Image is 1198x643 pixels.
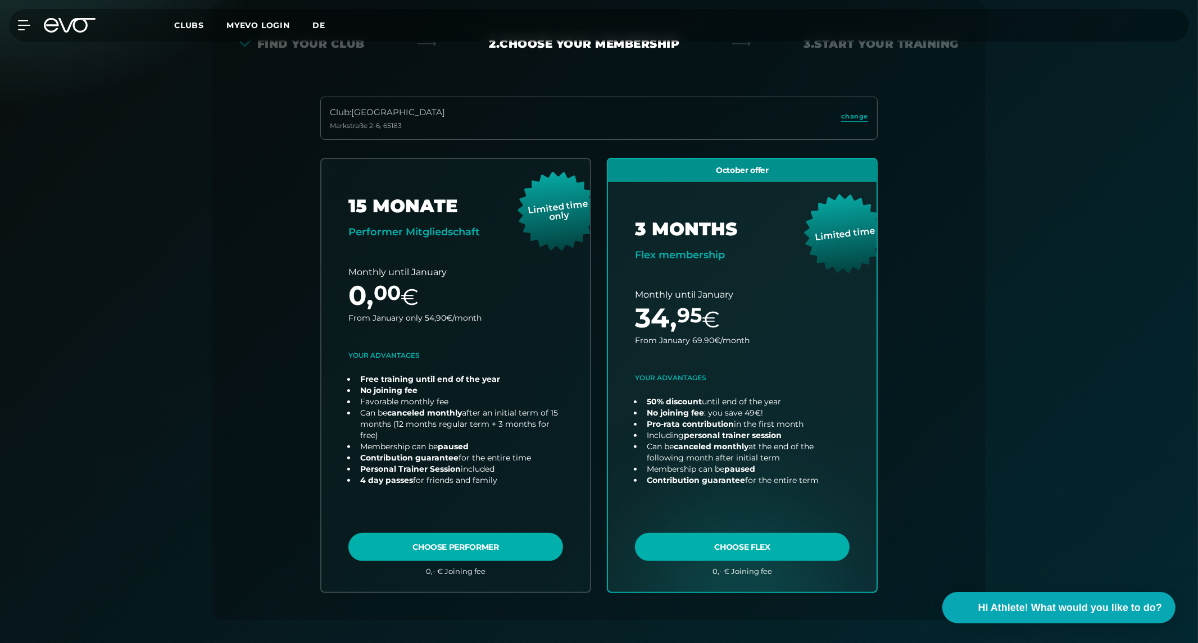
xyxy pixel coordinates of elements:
[174,20,204,30] span: Clubs
[312,19,339,32] a: de
[978,600,1162,615] span: Hi Athlete! What would you like to do?
[312,20,325,30] span: de
[321,159,590,592] a: choose plan
[330,121,445,130] div: Markstraße 2-6 , 65183
[174,20,226,30] a: Clubs
[841,112,868,125] a: change
[330,106,445,119] div: Club : [GEOGRAPHIC_DATA]
[226,20,290,30] a: MYEVO LOGIN
[942,592,1176,623] button: Hi Athlete! What would you like to do?
[841,112,868,121] span: change
[608,159,877,592] a: choose plan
